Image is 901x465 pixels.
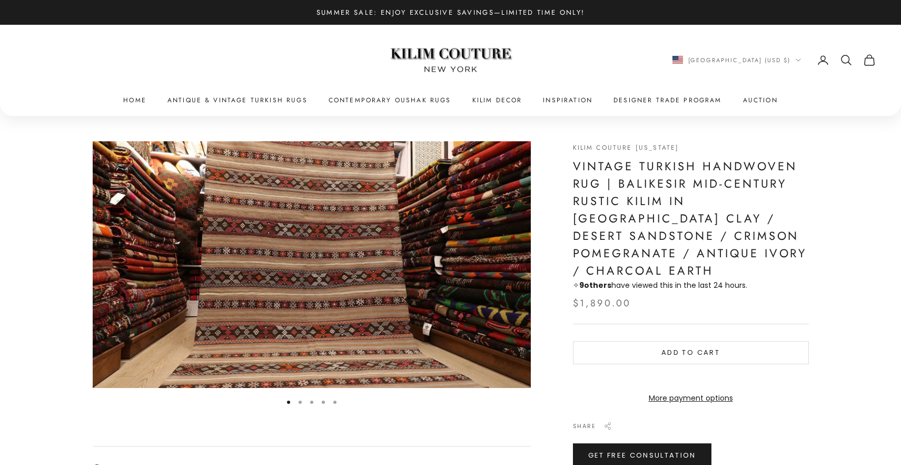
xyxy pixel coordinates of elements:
span: 9 [579,280,584,290]
a: Kilim Couture [US_STATE] [573,143,679,152]
strong: others [579,280,611,290]
sale-price: $1,890.00 [573,296,631,311]
a: More payment options [573,392,809,404]
nav: Secondary navigation [672,54,876,66]
a: Auction [743,95,778,105]
p: ✧ have viewed this in the last 24 hours. [573,279,809,292]
nav: Primary navigation [25,95,876,105]
summary: Kilim Decor [472,95,522,105]
button: Add to cart [573,341,809,364]
img: Vintage Turkish Mid-Century Rustic Kilim, handwoven by Anatolian artisans. Featuring traditional ... [93,141,531,388]
a: Contemporary Oushak Rugs [329,95,451,105]
a: Antique & Vintage Turkish Rugs [167,95,308,105]
a: Designer Trade Program [613,95,722,105]
button: Share [573,421,612,431]
h1: Vintage Turkish Handwoven Rug | Balikesir Mid-Century Rustic Kilim in [GEOGRAPHIC_DATA] Clay / De... [573,158,809,279]
p: Summer Sale: Enjoy Exclusive Savings—Limited Time Only! [316,7,585,18]
div: Item 1 of 5 [93,141,531,388]
span: Share [573,421,597,431]
span: [GEOGRAPHIC_DATA] (USD $) [688,55,791,65]
a: Home [123,95,146,105]
img: Logo of Kilim Couture New York [385,35,517,85]
img: United States [672,56,683,64]
button: Change country or currency [672,55,801,65]
a: Inspiration [543,95,592,105]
